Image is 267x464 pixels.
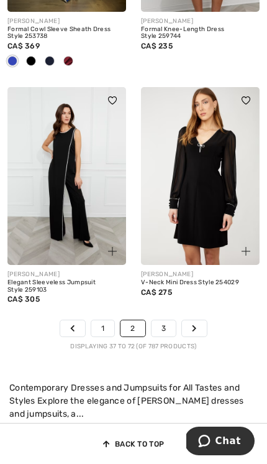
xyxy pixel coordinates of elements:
img: V-Neck Mini Dress Style 254029. Black [141,87,260,266]
div: [PERSON_NAME] [141,17,260,26]
div: V-Neck Mini Dress Style 254029 [141,279,260,287]
img: heart_black_full.svg [242,96,250,104]
div: Formal Cowl Sleeve Sheath Dress Style 253738 [7,26,126,40]
div: [PERSON_NAME] [7,270,126,279]
img: Elegant Sleeveless Jumpsuit Style 259103. Black [7,87,126,266]
div: Midnight Blue [40,52,59,72]
div: [PERSON_NAME] [141,270,260,279]
span: CA$ 275 [141,288,172,297]
img: plus_v2.svg [108,247,117,256]
span: CA$ 235 [141,42,173,50]
img: heart_black_full.svg [108,96,117,104]
span: CA$ 369 [7,42,40,50]
div: Royal Sapphire 163 [3,52,22,72]
img: plus_v2.svg [242,247,250,256]
iframe: Opens a widget where you can chat to one of our agents [186,427,255,458]
div: Formal Knee-Length Dress Style 259744 [141,26,260,40]
div: Elegant Sleeveless Jumpsuit Style 259103 [7,279,126,294]
span: Read More [9,422,53,432]
div: Merlot [59,52,78,72]
div: Contemporary Dresses and Jumpsuits for All Tastes and Styles Explore the elegance of [PERSON_NAME... [9,381,258,420]
a: 2 [120,320,145,336]
a: 1 [91,320,114,336]
div: [PERSON_NAME] [7,17,126,26]
a: 3 [152,320,176,336]
div: Black [22,52,40,72]
span: CA$ 305 [7,295,40,304]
